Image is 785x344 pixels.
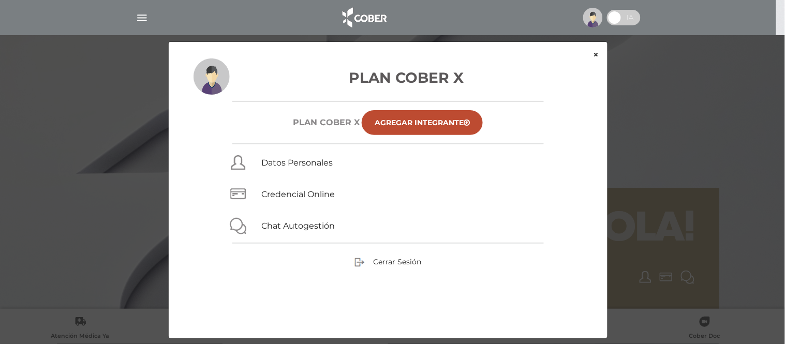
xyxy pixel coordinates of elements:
[337,5,391,30] img: logo_cober_home-white.png
[373,257,421,266] span: Cerrar Sesión
[362,110,483,135] a: Agregar Integrante
[136,11,149,24] img: Cober_menu-lines-white.svg
[583,8,603,27] img: profile-placeholder.svg
[194,67,583,88] h3: Plan Cober X
[293,117,360,127] h6: Plan COBER X
[261,221,335,231] a: Chat Autogestión
[585,42,608,68] button: ×
[354,257,421,266] a: Cerrar Sesión
[261,189,335,199] a: Credencial Online
[194,58,230,95] img: profile-placeholder.svg
[261,158,333,168] a: Datos Personales
[354,257,365,267] img: sign-out.png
